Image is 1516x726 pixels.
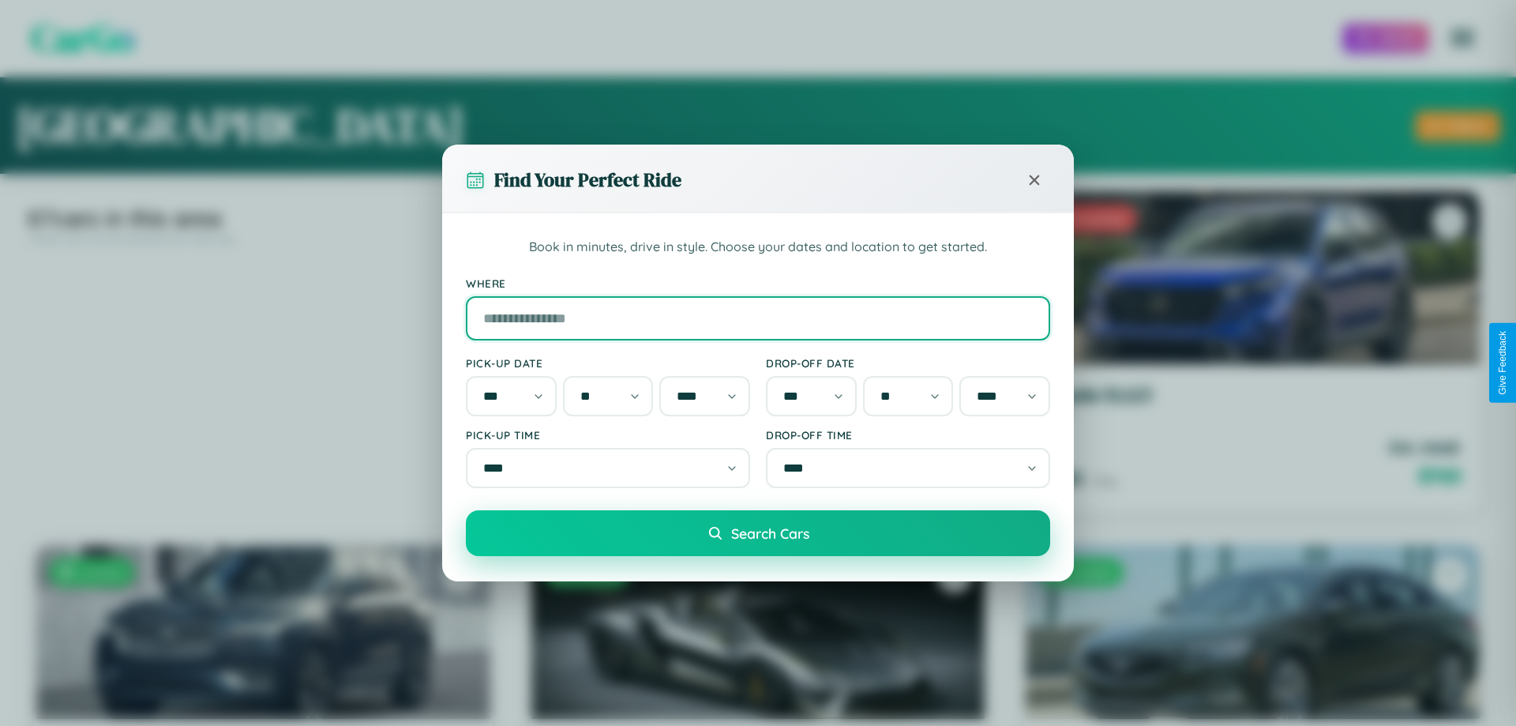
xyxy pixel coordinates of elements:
[766,356,1050,370] label: Drop-off Date
[466,510,1050,556] button: Search Cars
[766,428,1050,442] label: Drop-off Time
[466,428,750,442] label: Pick-up Time
[731,525,809,542] span: Search Cars
[466,276,1050,290] label: Where
[466,356,750,370] label: Pick-up Date
[494,167,681,193] h3: Find Your Perfect Ride
[466,237,1050,258] p: Book in minutes, drive in style. Choose your dates and location to get started.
